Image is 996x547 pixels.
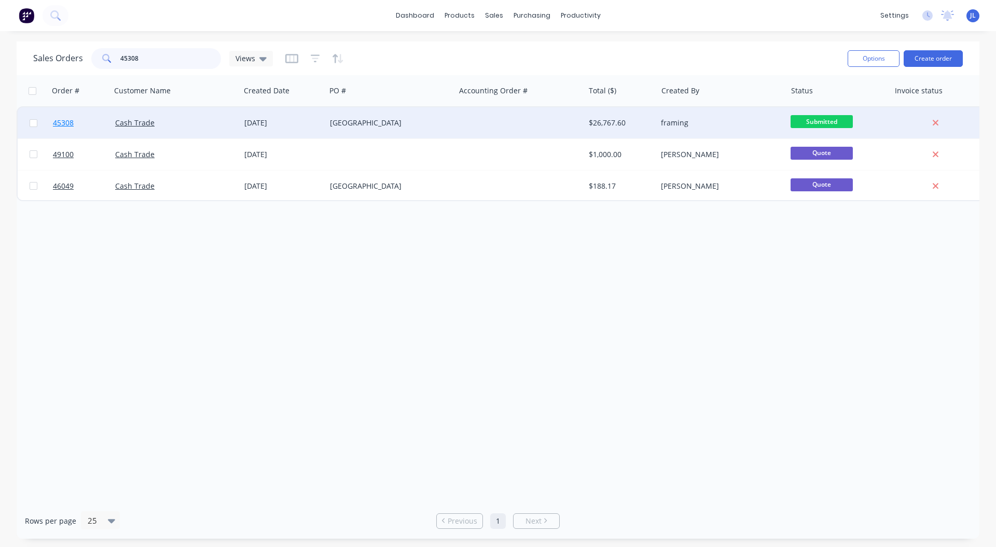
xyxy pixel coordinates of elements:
[53,139,115,170] a: 49100
[432,513,564,529] ul: Pagination
[661,118,776,128] div: framing
[589,181,649,191] div: $188.17
[244,118,322,128] div: [DATE]
[459,86,528,96] div: Accounting Order #
[236,53,255,64] span: Views
[330,181,445,191] div: [GEOGRAPHIC_DATA]
[875,8,914,23] div: settings
[791,178,853,191] span: Quote
[120,48,222,69] input: Search...
[33,53,83,63] h1: Sales Orders
[848,50,900,67] button: Options
[508,8,556,23] div: purchasing
[244,149,322,160] div: [DATE]
[19,8,34,23] img: Factory
[25,516,76,526] span: Rows per page
[439,8,480,23] div: products
[661,149,776,160] div: [PERSON_NAME]
[53,118,74,128] span: 45308
[589,86,616,96] div: Total ($)
[895,86,943,96] div: Invoice status
[115,181,155,191] a: Cash Trade
[244,181,322,191] div: [DATE]
[53,149,74,160] span: 49100
[791,147,853,160] span: Quote
[661,86,699,96] div: Created By
[329,86,346,96] div: PO #
[525,516,542,526] span: Next
[115,149,155,159] a: Cash Trade
[480,8,508,23] div: sales
[589,118,649,128] div: $26,767.60
[904,50,963,67] button: Create order
[52,86,79,96] div: Order #
[589,149,649,160] div: $1,000.00
[556,8,606,23] div: productivity
[114,86,171,96] div: Customer Name
[53,107,115,138] a: 45308
[244,86,289,96] div: Created Date
[791,115,853,128] span: Submitted
[448,516,477,526] span: Previous
[791,86,813,96] div: Status
[970,11,976,20] span: JL
[53,171,115,202] a: 46049
[115,118,155,128] a: Cash Trade
[490,513,506,529] a: Page 1 is your current page
[53,181,74,191] span: 46049
[437,516,482,526] a: Previous page
[514,516,559,526] a: Next page
[330,118,445,128] div: [GEOGRAPHIC_DATA]
[661,181,776,191] div: [PERSON_NAME]
[391,8,439,23] a: dashboard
